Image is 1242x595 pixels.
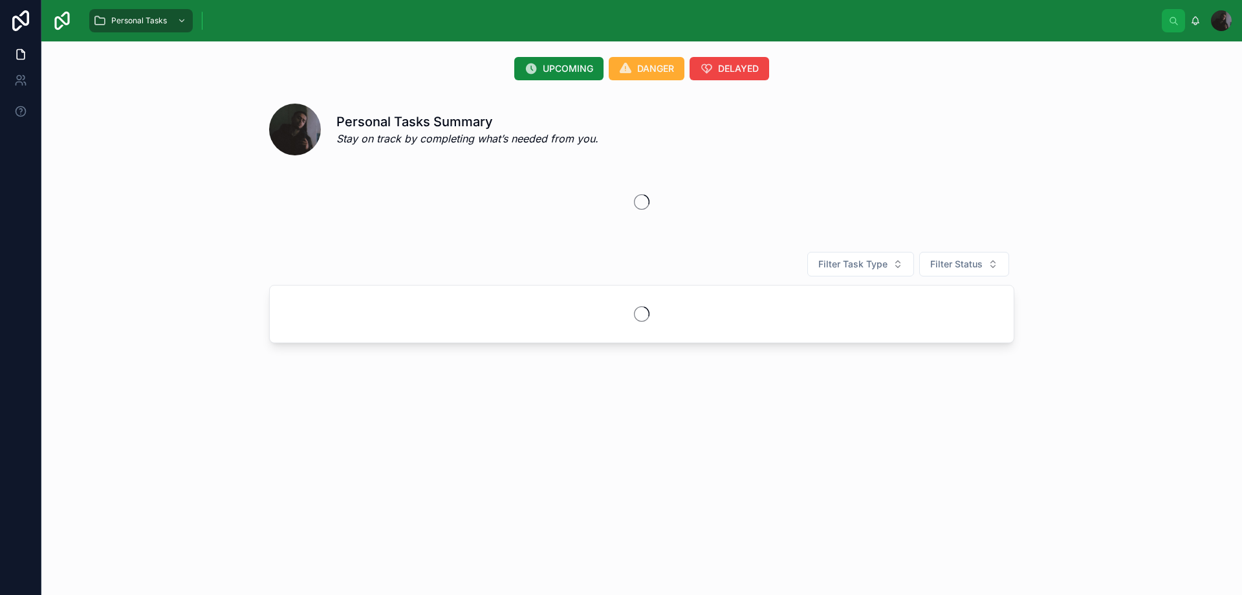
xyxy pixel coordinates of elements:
[718,62,759,75] span: DELAYED
[930,258,983,271] span: Filter Status
[89,9,193,32] a: Personal Tasks
[83,6,1162,35] div: scrollable content
[690,57,769,80] button: DELAYED
[543,62,593,75] span: UPCOMING
[111,16,167,26] span: Personal Tasks
[637,62,674,75] span: DANGER
[336,113,598,131] h1: Personal Tasks Summary
[919,252,1009,276] button: Select Button
[336,131,598,146] em: Stay on track by completing what’s needed from you.
[609,57,684,80] button: DANGER
[514,57,604,80] button: UPCOMING
[818,258,888,271] span: Filter Task Type
[52,10,72,31] img: App logo
[807,252,914,276] button: Select Button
